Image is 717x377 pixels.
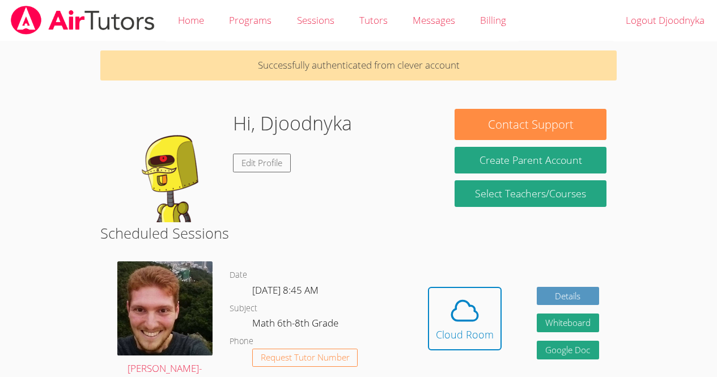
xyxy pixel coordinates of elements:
[10,6,156,35] img: airtutors_banner-c4298cdbf04f3fff15de1276eac7730deb9818008684d7c2e4769d2f7ddbe033.png
[233,109,352,138] h1: Hi, Djoodnyka
[100,222,617,244] h2: Scheduled Sessions
[436,327,494,342] div: Cloud Room
[252,283,319,296] span: [DATE] 8:45 AM
[100,50,617,81] p: Successfully authenticated from clever account
[252,315,341,334] dd: Math 6th-8th Grade
[261,353,350,362] span: Request Tutor Number
[111,109,224,222] img: default.png
[230,334,253,349] dt: Phone
[455,147,606,173] button: Create Parent Account
[233,154,291,172] a: Edit Profile
[230,302,257,316] dt: Subject
[117,261,213,355] img: avatar.png
[537,287,599,306] a: Details
[252,349,358,367] button: Request Tutor Number
[428,287,502,350] button: Cloud Room
[537,314,599,332] button: Whiteboard
[230,268,247,282] dt: Date
[455,180,606,207] a: Select Teachers/Courses
[455,109,606,140] button: Contact Support
[413,14,455,27] span: Messages
[537,341,599,359] a: Google Doc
